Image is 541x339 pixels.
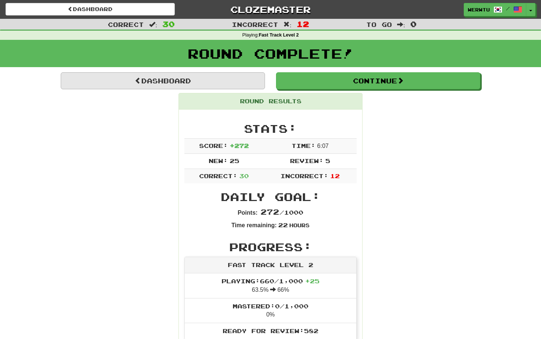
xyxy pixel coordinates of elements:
[238,210,258,216] strong: Points:
[305,277,319,284] span: + 25
[261,209,303,216] span: / 1000
[185,273,356,298] li: 63.5% 66%
[289,222,310,228] small: Hours
[6,3,175,15] a: Dashboard
[464,3,526,16] a: werwtu /
[232,21,278,28] span: Incorrect
[290,157,323,164] span: Review:
[199,142,228,149] span: Score:
[149,21,157,28] span: :
[185,257,356,273] div: Fast Track Level 2
[468,6,490,13] span: werwtu
[184,241,357,253] h2: Progress:
[278,221,288,228] span: 22
[108,21,144,28] span: Correct
[231,222,277,228] strong: Time remaining:
[223,327,318,334] span: Ready for Review: 582
[185,298,356,324] li: 0%
[162,20,175,28] span: 30
[410,20,417,28] span: 0
[184,191,357,203] h2: Daily Goal:
[366,21,392,28] span: To go
[230,157,239,164] span: 25
[61,72,265,89] a: Dashboard
[297,20,309,28] span: 12
[261,207,279,216] span: 272
[330,172,340,179] span: 12
[280,172,328,179] span: Incorrect:
[506,6,510,11] span: /
[186,3,355,16] a: Clozemaster
[259,32,299,38] strong: Fast Track Level 2
[276,72,480,89] button: Continue
[317,143,329,149] span: 6 : 0 7
[233,302,308,309] span: Mastered: 0 / 1,000
[239,172,249,179] span: 30
[283,21,291,28] span: :
[325,157,330,164] span: 5
[179,93,362,110] div: Round Results
[209,157,228,164] span: New:
[3,46,538,61] h1: Round Complete!
[397,21,405,28] span: :
[184,122,357,135] h2: Stats:
[199,172,237,179] span: Correct:
[222,277,319,284] span: Playing: 660 / 1,000
[230,142,249,149] span: + 272
[291,142,315,149] span: Time:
